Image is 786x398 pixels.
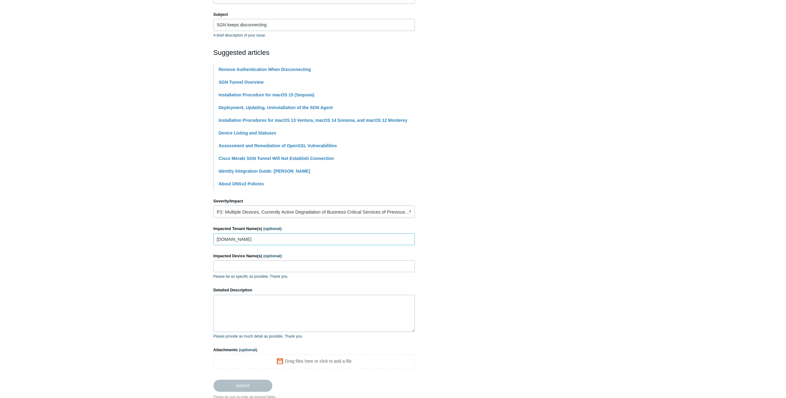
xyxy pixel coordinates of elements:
[213,253,415,259] label: Impacted Device Name(s)
[213,226,415,232] label: Impacted Tenant Name(s)
[213,47,415,58] h2: Suggested articles
[213,11,415,18] label: Subject
[213,274,415,279] p: Please be as specific as possible. Thank you.
[213,198,415,204] label: Severity/Impact
[219,130,276,135] a: Device Listing and Statuses
[219,169,310,174] a: Identity Integration Guide: [PERSON_NAME]
[263,226,282,231] span: (optional)
[219,181,264,186] a: About DNSv2 Policies
[219,67,311,72] a: Remove Authentication When Disconnecting
[219,105,333,110] a: Deployment, Updating, Uninstallation of the SGN Agent
[219,80,264,85] a: SGN Tunnel Overview
[219,156,334,161] a: Cisco Meraki SGN Tunnel Will Not Establish Connection
[263,254,282,258] span: (optional)
[219,143,337,148] a: Assessment and Remediation of OpenSSL Vulnerabilities
[239,347,257,352] span: (optional)
[213,206,415,218] a: P2: Multiple Devices, Currently Active Degradation of Business Critical Services of Previously Wo...
[213,33,415,38] p: A brief description of your issue.
[213,334,415,339] p: Please provide as much detail as possible. Thank you.
[213,347,415,353] label: Attachments
[219,92,314,97] a: Installation Procedure for macOS 15 (Sequoia)
[213,287,415,293] label: Detailed Description
[213,380,272,391] input: Submit
[219,118,407,123] a: Installation Procedures for macOS 13 Ventura, macOS 14 Sonoma, and macOS 12 Monterey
